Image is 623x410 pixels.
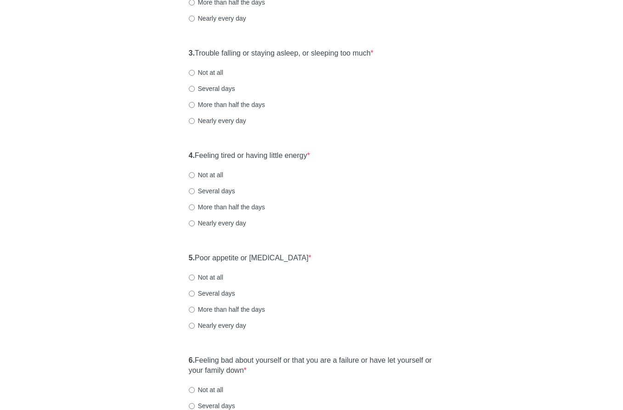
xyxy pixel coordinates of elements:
[189,116,246,125] label: Nearly every day
[189,307,195,313] input: More than half the days
[189,118,195,124] input: Nearly every day
[189,84,235,93] label: Several days
[189,202,265,212] label: More than half the days
[189,172,195,178] input: Not at all
[189,289,235,298] label: Several days
[189,102,195,108] input: More than half the days
[189,275,195,281] input: Not at all
[189,403,195,409] input: Several days
[189,385,223,394] label: Not at all
[189,323,195,329] input: Nearly every day
[189,204,195,210] input: More than half the days
[189,186,235,196] label: Several days
[189,321,246,330] label: Nearly every day
[189,49,195,57] strong: 3.
[189,86,195,92] input: Several days
[189,387,195,393] input: Not at all
[189,273,223,282] label: Not at all
[189,356,195,364] strong: 6.
[189,220,195,226] input: Nearly every day
[189,170,223,180] label: Not at all
[189,151,310,161] label: Feeling tired or having little energy
[189,219,246,228] label: Nearly every day
[189,291,195,297] input: Several days
[189,254,195,262] strong: 5.
[189,14,246,23] label: Nearly every day
[189,48,374,59] label: Trouble falling or staying asleep, or sleeping too much
[189,355,435,376] label: Feeling bad about yourself or that you are a failure or have let yourself or your family down
[189,152,195,159] strong: 4.
[189,305,265,314] label: More than half the days
[189,253,311,264] label: Poor appetite or [MEDICAL_DATA]
[189,68,223,77] label: Not at all
[189,188,195,194] input: Several days
[189,16,195,22] input: Nearly every day
[189,100,265,109] label: More than half the days
[189,70,195,76] input: Not at all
